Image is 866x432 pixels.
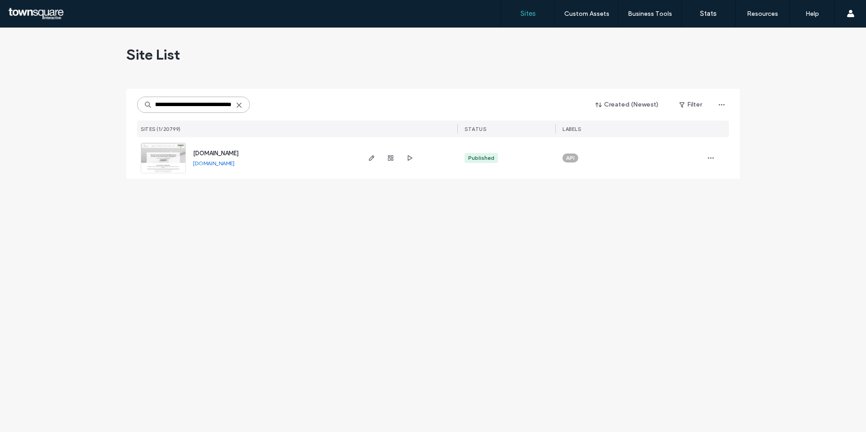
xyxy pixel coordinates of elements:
[20,6,39,14] span: Help
[700,9,717,18] label: Stats
[193,160,235,167] a: [DOMAIN_NAME]
[588,98,667,112] button: Created (Newest)
[193,150,239,157] a: [DOMAIN_NAME]
[670,98,711,112] button: Filter
[628,10,672,18] label: Business Tools
[465,126,486,132] span: STATUS
[562,126,581,132] span: LABELS
[566,154,575,162] span: API
[747,10,778,18] label: Resources
[141,126,181,132] span: SITES (1/20799)
[806,10,819,18] label: Help
[126,46,180,64] span: Site List
[468,154,494,162] div: Published
[521,9,536,18] label: Sites
[564,10,609,18] label: Custom Assets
